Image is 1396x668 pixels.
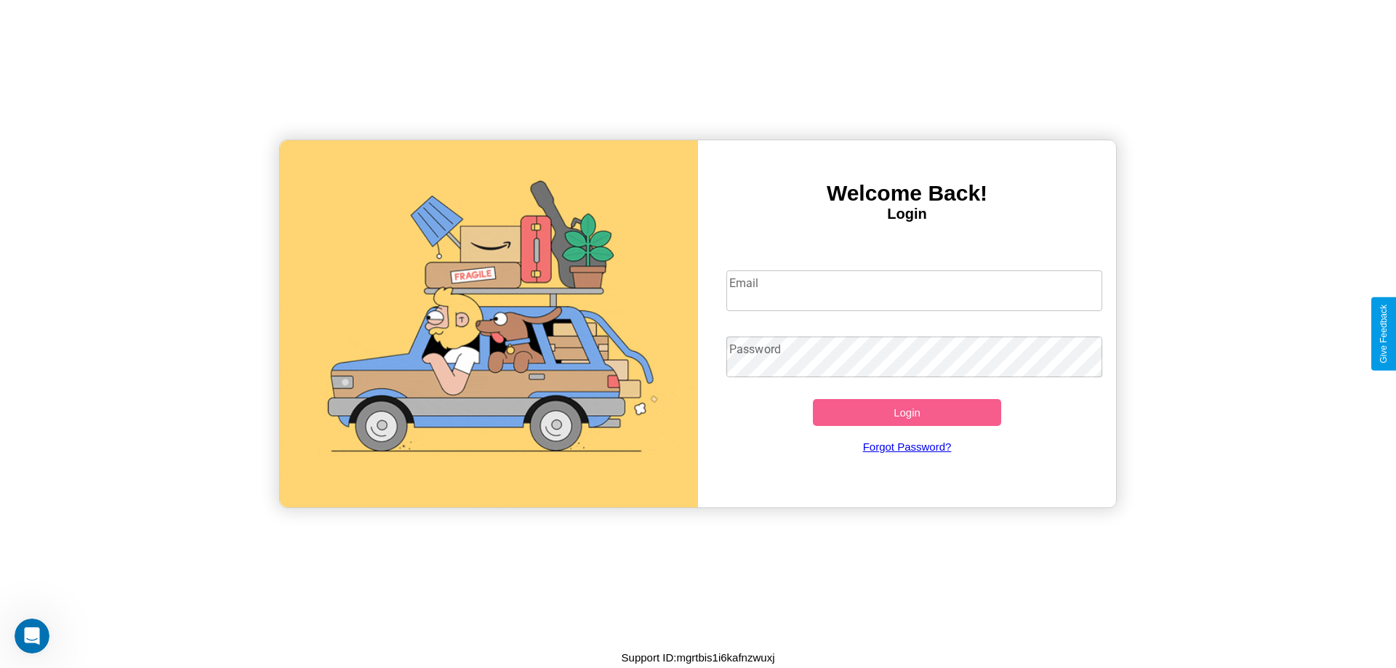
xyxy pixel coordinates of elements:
[698,206,1116,222] h4: Login
[15,619,49,653] iframe: Intercom live chat
[622,648,775,667] p: Support ID: mgrtbis1i6kafnzwuxj
[1379,305,1389,363] div: Give Feedback
[280,140,698,507] img: gif
[698,181,1116,206] h3: Welcome Back!
[813,399,1001,426] button: Login
[719,426,1096,467] a: Forgot Password?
